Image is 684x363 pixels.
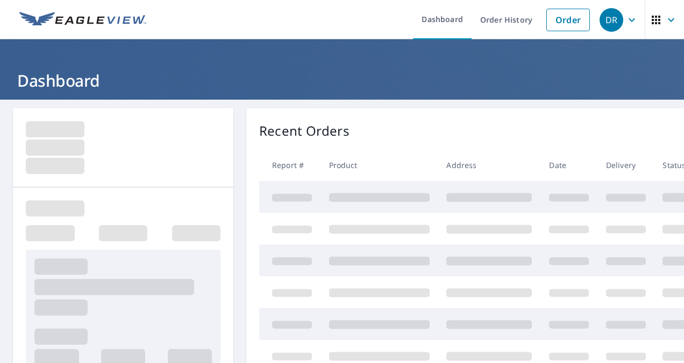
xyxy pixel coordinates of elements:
th: Report # [259,149,320,181]
th: Product [320,149,438,181]
p: Recent Orders [259,121,350,141]
th: Address [438,149,540,181]
a: Order [546,9,590,31]
h1: Dashboard [13,69,671,92]
th: Date [540,149,597,181]
img: EV Logo [19,12,146,28]
th: Delivery [597,149,654,181]
div: DR [600,8,623,32]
